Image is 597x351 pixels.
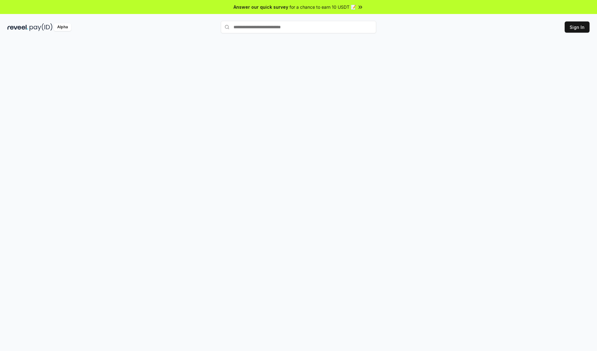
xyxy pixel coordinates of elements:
img: reveel_dark [7,23,28,31]
span: for a chance to earn 10 USDT 📝 [289,4,356,10]
span: Answer our quick survey [234,4,288,10]
button: Sign In [565,21,590,33]
div: Alpha [54,23,71,31]
img: pay_id [30,23,53,31]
